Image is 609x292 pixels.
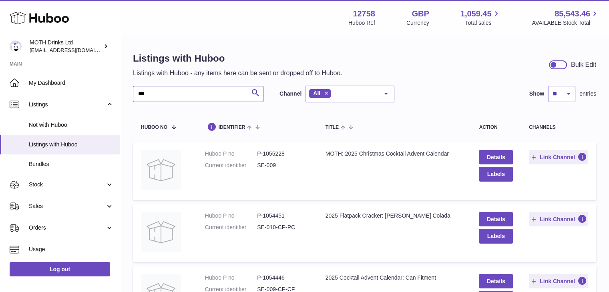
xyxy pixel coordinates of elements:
[412,8,429,19] strong: GBP
[219,125,245,130] span: identifier
[133,52,342,65] h1: Listings with Huboo
[326,125,339,130] span: title
[479,167,513,181] button: Labels
[479,212,513,226] a: Details
[257,224,309,231] dd: SE-010-CP-PC
[29,246,114,253] span: Usage
[205,274,257,282] dt: Huboo P no
[479,125,513,130] div: action
[257,162,309,169] dd: SE-009
[257,274,309,282] dd: P-1054446
[326,150,463,158] div: MOTH: 2025 Christmas Cocktail Advent Calendar
[479,150,513,164] a: Details
[133,69,342,78] p: Listings with Huboo - any items here can be sent or dropped off to Huboo.
[205,162,257,169] dt: Current identifier
[540,278,575,285] span: Link Channel
[141,212,181,252] img: 2025 Flatpack Cracker: Pina Colada
[529,274,588,288] button: Link Channel
[29,79,114,87] span: My Dashboard
[529,212,588,226] button: Link Channel
[29,224,105,232] span: Orders
[555,8,590,19] span: 85,543.46
[529,125,588,130] div: channels
[579,90,596,98] span: entries
[141,150,181,190] img: MOTH: 2025 Christmas Cocktail Advent Calendar
[257,212,309,220] dd: P-1054451
[29,160,114,168] span: Bundles
[465,19,500,27] span: Total sales
[29,101,105,108] span: Listings
[29,121,114,129] span: Not with Huboo
[205,224,257,231] dt: Current identifier
[353,8,375,19] strong: 12758
[479,229,513,243] button: Labels
[30,47,118,53] span: [EMAIL_ADDRESS][DOMAIN_NAME]
[540,154,575,161] span: Link Channel
[460,8,492,19] span: 1,059.45
[10,40,22,52] img: internalAdmin-12758@internal.huboo.com
[532,8,599,27] a: 85,543.46 AVAILABLE Stock Total
[348,19,375,27] div: Huboo Ref
[479,274,513,288] a: Details
[279,90,301,98] label: Channel
[257,150,309,158] dd: P-1055228
[529,150,588,164] button: Link Channel
[205,212,257,220] dt: Huboo P no
[30,39,102,54] div: MOTH Drinks Ltd
[540,216,575,223] span: Link Channel
[313,90,320,96] span: All
[205,150,257,158] dt: Huboo P no
[326,212,463,220] div: 2025 Flatpack Cracker: [PERSON_NAME] Colada
[529,90,544,98] label: Show
[29,181,105,188] span: Stock
[460,8,501,27] a: 1,059.45 Total sales
[406,19,429,27] div: Currency
[29,141,114,148] span: Listings with Huboo
[10,262,110,276] a: Log out
[326,274,463,282] div: 2025 Cocktail Advent Calendar: Can Fitment
[141,125,167,130] span: Huboo no
[571,60,596,69] div: Bulk Edit
[532,19,599,27] span: AVAILABLE Stock Total
[29,202,105,210] span: Sales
